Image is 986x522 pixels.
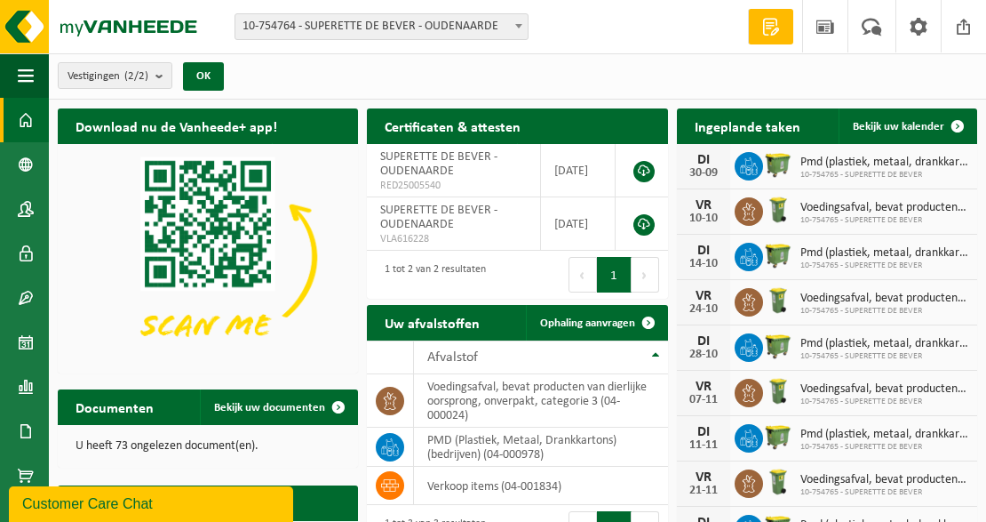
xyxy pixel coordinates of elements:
span: Pmd (plastiek, metaal, drankkartons) (bedrijven) [800,428,968,442]
button: Previous [569,257,597,293]
span: RED25005540 [380,179,527,193]
div: VR [686,470,721,485]
a: Bekijk uw documenten [200,389,356,425]
span: Pmd (plastiek, metaal, drankkartons) (bedrijven) [800,337,968,351]
iframe: chat widget [9,483,297,522]
td: voedingsafval, bevat producten van dierlijke oorsprong, onverpakt, categorie 3 (04-000024) [414,374,667,428]
span: 10-754765 - SUPERETTE DE BEVER [800,351,968,362]
img: WB-1100-HPE-GN-50 [763,331,793,361]
span: 10-754765 - SUPERETTE DE BEVER [800,397,968,407]
h2: Ingeplande taken [677,108,818,143]
span: VLA616228 [380,232,527,246]
span: Ophaling aanvragen [540,317,635,329]
count: (2/2) [124,70,148,82]
div: DI [686,334,721,349]
span: Pmd (plastiek, metaal, drankkartons) (bedrijven) [800,156,968,170]
div: VR [686,289,721,303]
div: VR [686,198,721,213]
span: Voedingsafval, bevat producten van dierlijke oorsprong, onverpakt, categorie 3 [800,382,968,397]
img: WB-1100-HPE-GN-50 [763,422,793,452]
h2: Certificaten & attesten [367,108,538,143]
div: 10-10 [686,213,721,225]
div: 28-10 [686,349,721,361]
span: Bekijk uw kalender [853,121,944,133]
div: 24-10 [686,303,721,316]
div: DI [686,153,721,167]
button: Next [632,257,659,293]
h2: Download nu de Vanheede+ app! [58,108,295,143]
div: DI [686,425,721,439]
span: Pmd (plastiek, metaal, drankkartons) (bedrijven) [800,246,968,261]
div: 11-11 [686,439,721,452]
img: WB-1100-HPE-GN-50 [763,149,793,180]
span: 10-754765 - SUPERETTE DE BEVER [800,170,968,181]
img: Download de VHEPlus App [58,144,358,370]
a: Bekijk uw kalender [839,108,975,144]
button: Vestigingen(2/2) [58,62,172,89]
td: PMD (Plastiek, Metaal, Drankkartons) (bedrijven) (04-000978) [414,428,667,467]
div: 1 tot 2 van 2 resultaten [376,255,486,294]
span: Voedingsafval, bevat producten van dierlijke oorsprong, onverpakt, categorie 3 [800,201,968,215]
img: WB-1100-HPE-GN-50 [763,240,793,270]
img: WB-0140-HPE-GN-50 [763,195,793,225]
button: OK [183,62,224,91]
span: SUPERETTE DE BEVER - OUDENAARDE [380,204,497,231]
a: Ophaling aanvragen [526,305,666,341]
div: 07-11 [686,394,721,406]
h2: Documenten [58,389,171,424]
span: 10-754765 - SUPERETTE DE BEVER [800,487,968,498]
span: 10-754765 - SUPERETTE DE BEVER [800,442,968,453]
img: WB-0140-HPE-GN-50 [763,376,793,406]
td: [DATE] [541,144,616,197]
span: Voedingsafval, bevat producten van dierlijke oorsprong, onverpakt, categorie 3 [800,292,968,306]
h2: Uw afvalstoffen [367,305,497,340]
span: 10-754765 - SUPERETTE DE BEVER [800,215,968,226]
span: 10-754764 - SUPERETTE DE BEVER - OUDENAARDE [235,13,529,40]
div: 14-10 [686,258,721,270]
div: DI [686,244,721,258]
span: Vestigingen [68,63,148,90]
img: WB-0140-HPE-GN-50 [763,467,793,497]
p: U heeft 73 ongelezen document(en). [76,440,340,453]
div: 30-09 [686,167,721,180]
td: verkoop items (04-001834) [414,467,667,505]
span: 10-754764 - SUPERETTE DE BEVER - OUDENAARDE [235,14,528,39]
span: Voedingsafval, bevat producten van dierlijke oorsprong, onverpakt, categorie 3 [800,473,968,487]
td: [DATE] [541,197,616,251]
span: Bekijk uw documenten [214,402,325,414]
span: 10-754765 - SUPERETTE DE BEVER [800,261,968,271]
img: WB-0140-HPE-GN-50 [763,285,793,316]
div: 21-11 [686,485,721,497]
div: VR [686,380,721,394]
span: 10-754765 - SUPERETTE DE BEVER [800,306,968,317]
button: 1 [597,257,632,293]
span: Afvalstof [427,350,478,365]
span: SUPERETTE DE BEVER - OUDENAARDE [380,150,497,178]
